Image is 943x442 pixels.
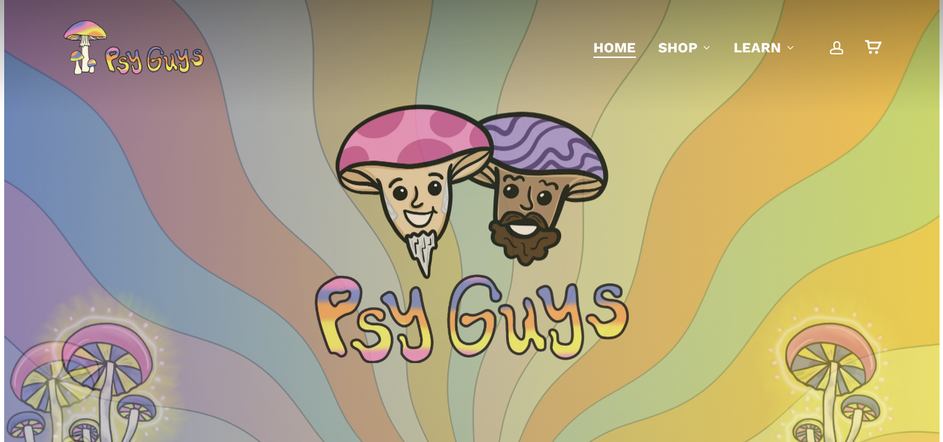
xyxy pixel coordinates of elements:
span: Shop [658,39,697,56]
a: Home [593,38,636,57]
a: Cart [865,40,880,55]
img: Psychedelic PsyGuys Text Logo [315,274,629,363]
span: Learn [734,39,781,56]
a: Learn [734,38,795,57]
img: PsyGuys Heads Logo [332,86,611,295]
img: PsyGuys [63,20,204,75]
span: Home [593,39,636,56]
a: Shop [658,38,711,57]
